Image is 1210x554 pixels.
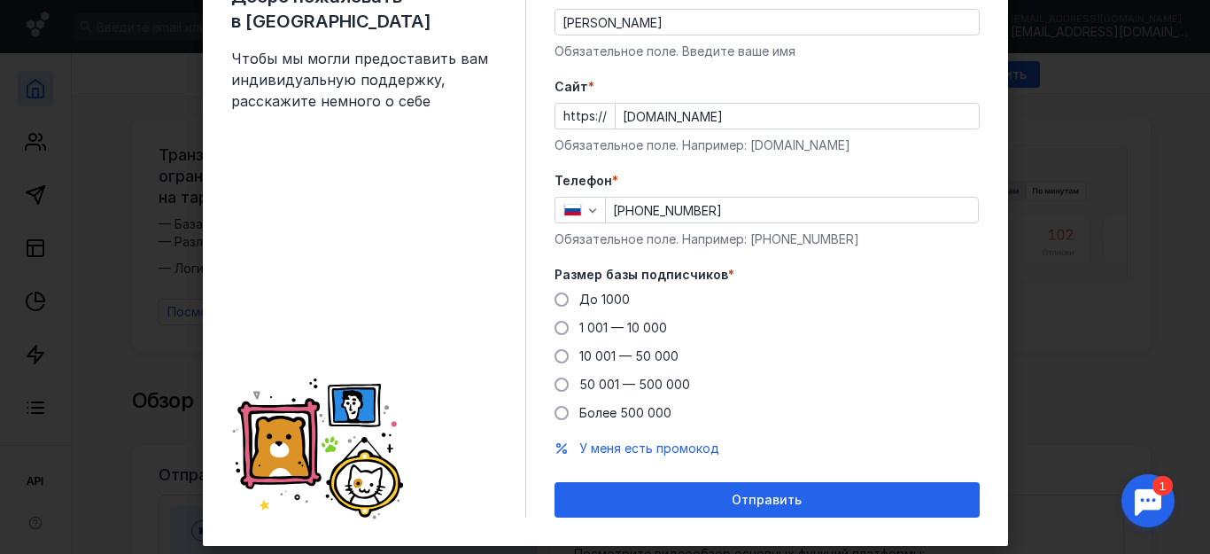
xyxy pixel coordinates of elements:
[579,377,690,392] span: 50 001 — 500 000
[555,78,588,96] span: Cайт
[579,348,679,363] span: 10 001 — 50 000
[555,482,980,518] button: Отправить
[555,137,980,154] div: Обязательное поле. Например: [DOMAIN_NAME]
[579,440,719,457] button: У меня есть промокод
[231,48,497,112] span: Чтобы мы могли предоставить вам индивидуальную поддержку, расскажите немного о себе
[732,493,802,508] span: Отправить
[555,43,980,60] div: Обязательное поле. Введите ваше имя
[579,292,630,307] span: До 1000
[555,172,612,190] span: Телефон
[579,320,667,335] span: 1 001 — 10 000
[40,11,60,30] div: 1
[555,230,980,248] div: Обязательное поле. Например: [PHONE_NUMBER]
[579,405,671,420] span: Более 500 000
[579,441,719,456] span: У меня есть промокод
[555,266,728,284] span: Размер базы подписчиков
